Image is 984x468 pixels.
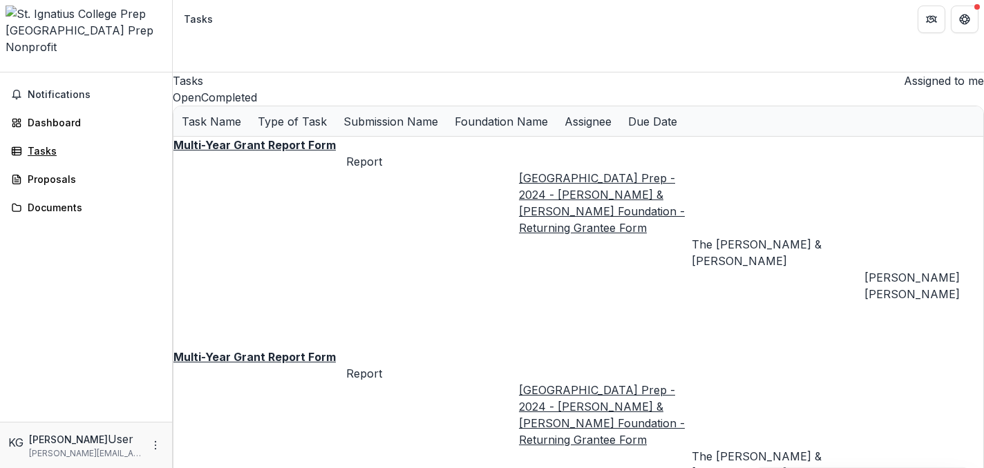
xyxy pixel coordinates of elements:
span: Nonprofit [6,40,57,54]
div: Submission Name [335,106,446,136]
div: Assignee [556,106,620,136]
img: St. Ignatius College Prep [6,6,167,22]
div: Due Date [620,106,685,136]
a: [GEOGRAPHIC_DATA] Prep - 2024 - [PERSON_NAME] & [PERSON_NAME] Foundation - Returning Grantee Form [519,171,685,235]
div: Tasks [28,144,155,158]
a: Tasks [6,139,167,162]
div: The [PERSON_NAME] & [PERSON_NAME] [692,236,864,269]
button: Notifications [6,84,167,106]
p: [PERSON_NAME] [29,432,108,447]
a: Multi-Year Grant Report Form [173,138,336,152]
p: User [108,431,133,447]
div: Task Name [173,106,249,136]
h2: Tasks [173,72,203,89]
div: Kevin Golden [8,434,23,451]
span: Notifications [28,89,161,101]
button: Open [173,89,201,106]
div: Foundation Name [446,113,556,130]
a: Proposals [6,168,167,191]
div: Type of Task [249,106,335,136]
a: Multi-Year Grant Report Form [173,350,336,364]
button: Completed [201,89,257,106]
div: Foundation Name [446,106,556,136]
button: Partners [918,6,945,33]
div: Report [346,365,519,382]
div: Report [346,153,519,170]
div: Documents [28,200,155,215]
button: Get Help [951,6,978,33]
button: More [147,437,164,454]
div: Submission Name [335,113,446,130]
div: Tasks [184,12,213,26]
div: Dashboard [28,115,155,130]
div: Task Name [173,113,249,130]
a: Documents [6,196,167,219]
button: Assigned to me [898,72,984,89]
div: Proposals [28,172,155,186]
a: [GEOGRAPHIC_DATA] Prep - 2024 - [PERSON_NAME] & [PERSON_NAME] Foundation - Returning Grantee Form [519,383,685,447]
p: [PERSON_NAME][EMAIL_ADDRESS][PERSON_NAME][DOMAIN_NAME] [29,447,142,460]
div: Type of Task [249,113,335,130]
div: Assignee [556,113,620,130]
nav: breadcrumb [178,9,218,29]
a: Dashboard [6,111,167,134]
div: [GEOGRAPHIC_DATA] Prep [6,22,167,39]
div: Due Date [620,113,685,130]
